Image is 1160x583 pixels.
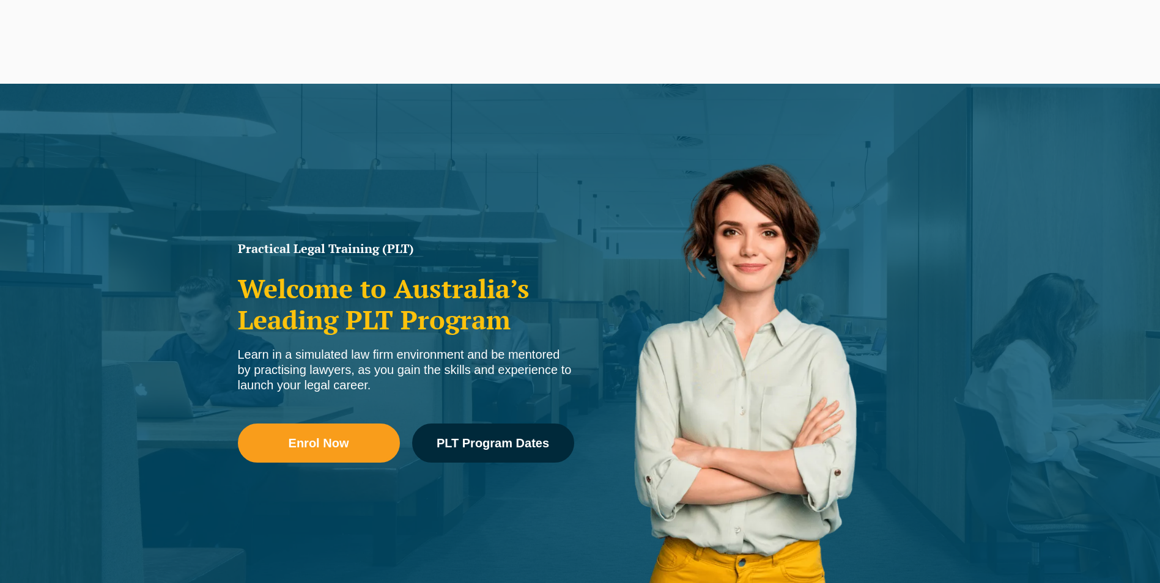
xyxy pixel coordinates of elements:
h1: Practical Legal Training (PLT) [238,243,574,255]
span: PLT Program Dates [437,437,549,449]
a: PLT Program Dates [412,424,574,463]
h2: Welcome to Australia’s Leading PLT Program [238,273,574,335]
div: Learn in a simulated law firm environment and be mentored by practising lawyers, as you gain the ... [238,347,574,393]
span: Enrol Now [289,437,349,449]
a: Enrol Now [238,424,400,463]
